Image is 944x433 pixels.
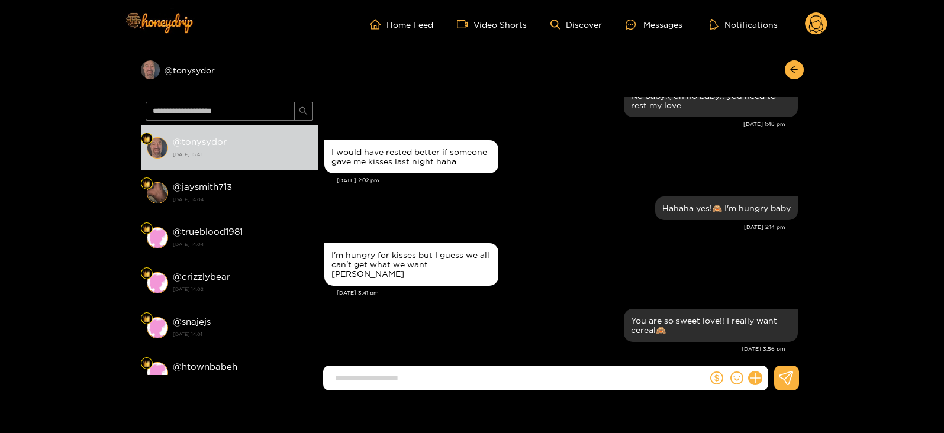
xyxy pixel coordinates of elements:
[626,18,682,31] div: Messages
[631,316,791,335] div: You are so sweet love!! I really want cereal🙈
[299,106,308,117] span: search
[173,227,243,237] strong: @ trueblood1981
[785,60,804,79] button: arrow-left
[147,227,168,248] img: conversation
[173,316,211,327] strong: @ snajejs
[147,182,168,203] img: conversation
[790,65,798,75] span: arrow-left
[147,137,168,159] img: conversation
[710,371,723,384] span: dollar
[173,361,237,371] strong: @ htownbabeh
[143,180,150,188] img: Fan Level
[173,239,312,250] strong: [DATE] 14:04
[457,19,527,30] a: Video Shorts
[173,182,232,192] strong: @ jaysmith713
[370,19,386,30] span: home
[324,345,785,353] div: [DATE] 3:56 pm
[331,250,491,279] div: I'm hungry for kisses but I guess we all can't get what we want [PERSON_NAME]
[631,91,791,110] div: No baby:( oh no baby!! you need to rest my love
[173,374,312,384] strong: [DATE] 13:57
[550,20,602,30] a: Discover
[324,120,785,128] div: [DATE] 1:48 pm
[324,140,498,173] div: Oct. 3, 2:02 pm
[730,371,743,384] span: smile
[173,329,312,340] strong: [DATE] 14:01
[708,369,726,387] button: dollar
[706,18,781,30] button: Notifications
[143,315,150,322] img: Fan Level
[173,194,312,205] strong: [DATE] 14:04
[662,203,791,213] div: Hahaha yes!🙈 I'm hungry baby
[143,135,150,143] img: Fan Level
[624,309,798,342] div: Oct. 3, 3:56 pm
[173,149,312,160] strong: [DATE] 15:41
[624,84,798,117] div: Oct. 3, 1:48 pm
[337,176,798,185] div: [DATE] 2:02 pm
[141,60,318,79] div: @tonysydor
[173,284,312,295] strong: [DATE] 14:02
[147,362,168,383] img: conversation
[370,19,433,30] a: Home Feed
[294,102,313,121] button: search
[173,272,230,282] strong: @ crizzlybear
[655,196,798,220] div: Oct. 3, 2:14 pm
[324,223,785,231] div: [DATE] 2:14 pm
[331,147,491,166] div: I would have rested better if someone gave me kisses last night haha
[143,270,150,277] img: Fan Level
[143,360,150,367] img: Fan Level
[173,137,227,147] strong: @ tonysydor
[337,289,798,297] div: [DATE] 3:41 pm
[147,272,168,293] img: conversation
[143,225,150,232] img: Fan Level
[324,243,498,286] div: Oct. 3, 3:41 pm
[457,19,473,30] span: video-camera
[147,317,168,338] img: conversation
